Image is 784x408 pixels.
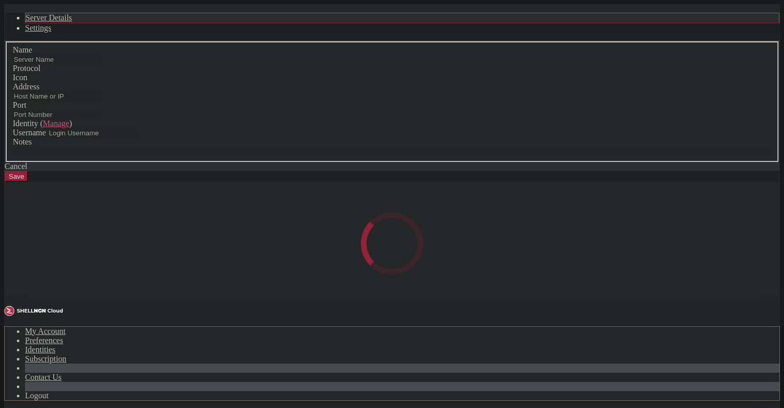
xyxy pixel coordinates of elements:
[73,260,78,268] span: ~
[73,294,78,302] span: ~
[43,119,69,128] a: Manage
[4,183,650,192] x-row: -----------------------------------------
[4,277,69,285] span: lenneth@valkyrie
[4,234,69,243] span: lenneth@valkyrie
[73,285,78,294] span: ~
[73,251,78,259] span: ~
[13,101,27,109] label: Port
[4,260,650,269] x-row: : $
[4,149,650,158] x-row: |___/
[4,124,650,132] x-row: \ V / (_| | | <| |_| | | | | __/
[4,285,69,294] span: lenneth@valkyrie
[4,226,650,234] x-row: Last login: [DATE] from [TECHNICAL_ID]
[13,119,72,128] label: Identity
[4,140,650,149] x-row: __/ |
[4,306,63,316] img: Shellngn
[25,391,48,400] a: Logout
[4,200,110,208] span: IP Público: [TECHNICAL_ID]
[4,269,69,277] span: lenneth@valkyrie
[13,137,32,146] label: Notes
[4,38,650,47] x-row: To see these additional updates run: apt list --upgradable
[4,209,650,218] x-row: Uptime : up 2 days, 4 hours, 39 minutes
[73,303,78,311] span: ~
[25,345,56,354] a: Identities
[4,260,69,268] span: lenneth@valkyrie
[73,328,78,337] span: ~
[4,132,650,141] x-row: \_/ \__,_|_|_|\_\\__, |_| |_|\___|
[4,106,650,115] x-row: __ ____ _| | | ___ _ _ __ _ ___
[13,128,46,137] label: Username
[4,64,650,73] x-row: See [URL][DOMAIN_NAME] or run: sudo pro status
[13,92,101,101] input: Host Name or IP
[73,243,78,251] span: ~
[5,162,779,171] div: Cancel
[25,373,62,381] a: Contact Us
[4,55,650,64] x-row: Enable ESM Apps to receive additional future security updates.
[25,354,66,363] a: Subscription
[4,303,69,311] span: lenneth@valkyrie
[4,277,650,286] x-row: : $
[13,82,39,91] label: Address
[13,64,40,73] label: Protocol
[4,311,69,319] span: lenneth@valkyrie
[4,243,69,251] span: lenneth@valkyrie
[4,243,650,252] x-row: : $
[4,251,69,259] span: lenneth@valkyrie
[4,320,650,328] x-row: : $
[4,294,69,302] span: lenneth@valkyrie
[73,311,78,319] span: ~
[4,303,650,311] x-row: : $
[73,234,78,243] span: ~
[26,13,72,22] a: Server Details
[25,336,63,345] a: Preferences
[4,234,650,243] x-row: : $
[4,175,114,183] span: Guardado pela [PERSON_NAME]
[25,327,66,335] a: My Account
[4,30,650,38] x-row: 8 updates can be applied immediately.
[73,277,78,285] span: ~
[4,89,650,98] x-row: _ _ _
[4,320,69,328] span: lenneth@valkyrie
[4,328,69,337] span: lenneth@valkyrie
[4,115,650,124] x-row: \ \ / / _` | | |/ / | | | '__| |/ _ \
[40,119,72,128] span: ( )
[4,166,91,174] span: 🛡️ Valkyrie Server 🛡️
[13,110,101,119] input: Port Number
[13,45,32,54] label: Name
[73,320,78,328] span: ~
[13,73,27,82] label: Icon
[4,191,650,200] x-row: IP Local : [TECHNICAL_ID]
[4,294,650,303] x-row: : $
[25,23,52,32] a: Settings
[4,98,650,107] x-row: | | | (_)
[4,269,650,277] x-row: : $
[4,311,650,320] x-row: : $
[4,251,650,260] x-row: : $
[5,171,28,182] button: Save
[48,129,136,137] input: Login Username
[4,218,650,226] x-row: -----------------------------------------
[4,328,650,337] x-row: : $ chmod +x ~/ping_[DOMAIN_NAME]
[13,55,101,64] input: Server Name
[73,269,78,277] span: ~
[4,285,650,294] x-row: : $
[4,13,650,21] x-row: Expanded Security Maintenance for Applications is not enabled.
[350,201,435,286] div: Loading...
[190,328,194,337] div: (43, 38)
